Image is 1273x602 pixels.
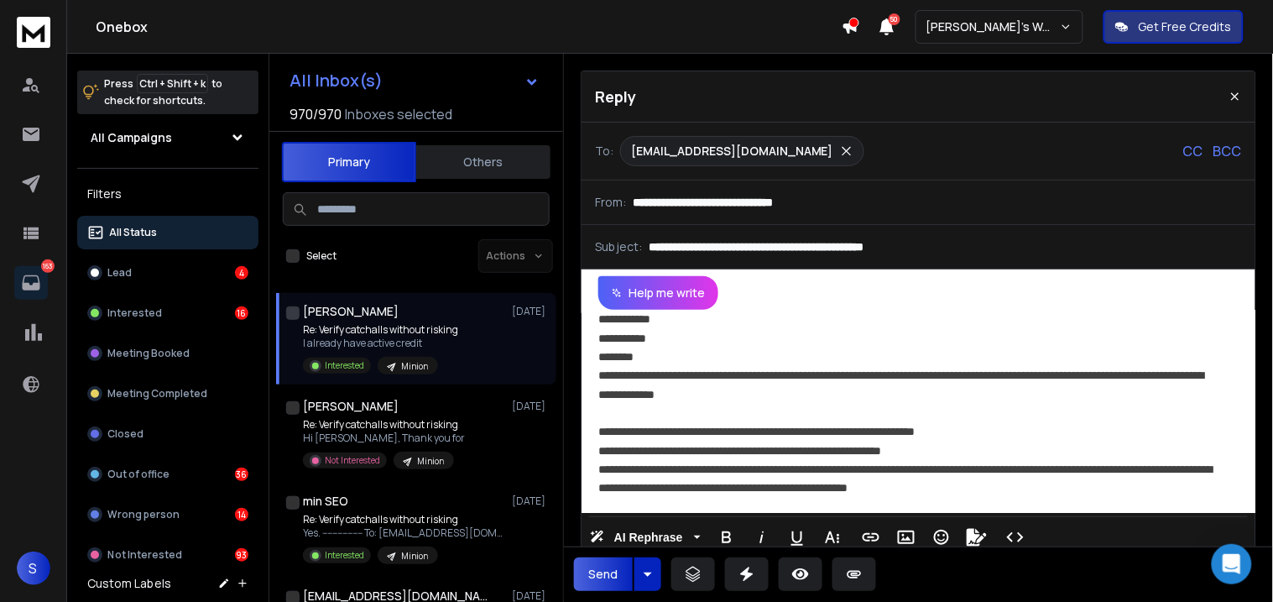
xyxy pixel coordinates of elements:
[1103,10,1244,44] button: Get Free Credits
[855,521,887,554] button: Insert Link (Ctrl+K)
[77,458,258,491] button: Out of office36
[303,323,458,337] p: Re: Verify catchalls without risking
[303,513,504,526] p: Re: Verify catchalls without risking
[890,521,922,554] button: Insert Image (Ctrl+P)
[595,143,613,160] p: To:
[303,432,465,445] p: Hi [PERSON_NAME], Thank you for
[711,521,743,554] button: Bold (Ctrl+B)
[107,427,143,441] p: Closed
[961,521,993,554] button: Signature
[77,538,258,572] button: Not Interested93
[401,360,428,373] p: Minion
[417,455,444,468] p: Minion
[235,266,248,280] div: 4
[595,85,636,108] p: Reply
[303,303,399,320] h1: [PERSON_NAME]
[401,550,428,563] p: Minion
[1139,18,1232,35] p: Get Free Credits
[598,276,718,310] button: Help me write
[303,418,465,432] p: Re: Verify catchalls without risking
[1183,141,1203,161] p: CC
[282,142,416,182] button: Primary
[77,417,258,451] button: Closed
[1212,544,1252,584] div: Open Intercom Messenger
[889,13,900,25] span: 50
[1213,141,1242,161] p: BCC
[306,249,337,263] label: Select
[137,74,208,93] span: Ctrl + Shift + k
[91,129,172,146] h1: All Campaigns
[41,259,55,273] p: 163
[107,468,170,481] p: Out of office
[512,495,550,508] p: [DATE]
[107,266,132,280] p: Lead
[303,337,458,350] p: I already have active credit
[345,104,452,124] h3: Inboxes selected
[77,256,258,290] button: Lead4
[77,337,258,370] button: Meeting Booked
[235,548,248,562] div: 93
[104,76,222,109] p: Press to check for shortcuts.
[816,521,848,554] button: More Text
[781,521,813,554] button: Underline (Ctrl+U)
[325,454,380,467] p: Not Interested
[926,18,1060,35] p: [PERSON_NAME]'s Workspace
[107,508,180,521] p: Wrong person
[77,377,258,411] button: Meeting Completed
[611,531,686,545] span: AI Rephrase
[77,121,258,154] button: All Campaigns
[999,521,1031,554] button: Code View
[77,498,258,531] button: Wrong person14
[235,306,248,320] div: 16
[107,306,162,320] p: Interested
[587,521,704,554] button: AI Rephrase
[290,72,383,89] h1: All Inbox(s)
[17,552,50,585] button: S
[14,266,48,300] a: 163
[77,182,258,206] h3: Filters
[631,143,833,160] p: [EMAIL_ADDRESS][DOMAIN_NAME]
[325,549,364,562] p: Interested
[109,226,157,239] p: All Status
[96,17,842,37] h1: Onebox
[235,508,248,521] div: 14
[107,347,190,360] p: Meeting Booked
[926,521,957,554] button: Emoticons
[303,493,348,510] h1: min SEO
[17,17,50,48] img: logo
[77,216,258,249] button: All Status
[290,104,342,124] span: 970 / 970
[574,558,633,591] button: Send
[107,548,182,562] p: Not Interested
[276,64,553,97] button: All Inbox(s)
[512,400,550,413] p: [DATE]
[303,398,399,415] h1: [PERSON_NAME]
[595,194,626,211] p: From:
[77,296,258,330] button: Interested16
[87,575,171,592] h3: Custom Labels
[746,521,778,554] button: Italic (Ctrl+I)
[107,387,207,400] p: Meeting Completed
[303,526,504,540] p: Yes. ---------------- To: [EMAIL_ADDRESS][DOMAIN_NAME] ([EMAIL_ADDRESS][DOMAIN_NAME]); Subject: V...
[512,305,550,318] p: [DATE]
[235,468,248,481] div: 36
[595,238,642,255] p: Subject:
[325,359,364,372] p: Interested
[416,144,550,181] button: Others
